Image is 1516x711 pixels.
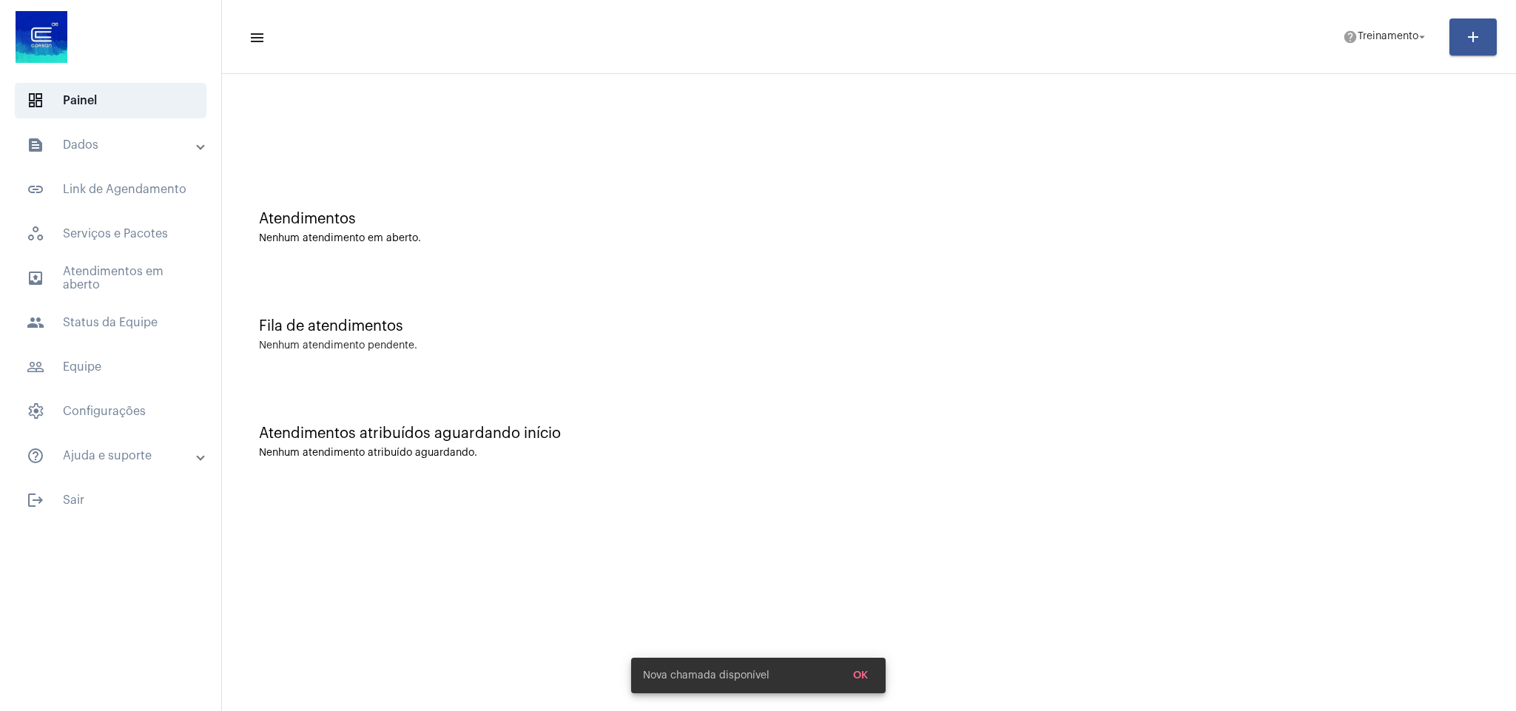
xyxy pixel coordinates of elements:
[27,314,44,331] mat-icon: sidenav icon
[1358,32,1418,42] span: Treinamento
[9,127,221,163] mat-expansion-panel-header: sidenav iconDados
[259,340,417,351] div: Nenhum atendimento pendente.
[259,233,1479,244] div: Nenhum atendimento em aberto.
[259,448,1479,459] div: Nenhum atendimento atribuído aguardando.
[15,172,206,207] span: Link de Agendamento
[27,181,44,198] mat-icon: sidenav icon
[15,394,206,429] span: Configurações
[27,447,44,465] mat-icon: sidenav icon
[12,7,71,67] img: d4669ae0-8c07-2337-4f67-34b0df7f5ae4.jpeg
[27,402,44,420] span: sidenav icon
[15,216,206,252] span: Serviços e Pacotes
[15,349,206,385] span: Equipe
[27,491,44,509] mat-icon: sidenav icon
[27,447,198,465] mat-panel-title: Ajuda e suporte
[1415,30,1429,44] mat-icon: arrow_drop_down
[259,318,1479,334] div: Fila de atendimentos
[27,225,44,243] span: sidenav icon
[27,358,44,376] mat-icon: sidenav icon
[259,425,1479,442] div: Atendimentos atribuídos aguardando início
[27,269,44,287] mat-icon: sidenav icon
[15,482,206,518] span: Sair
[27,92,44,109] span: sidenav icon
[27,136,198,154] mat-panel-title: Dados
[841,662,880,689] button: OK
[1334,22,1438,52] button: Treinamento
[1343,30,1358,44] mat-icon: help
[249,29,263,47] mat-icon: sidenav icon
[259,211,1479,227] div: Atendimentos
[9,438,221,474] mat-expansion-panel-header: sidenav iconAjuda e suporte
[15,83,206,118] span: Painel
[853,670,868,681] span: OK
[15,260,206,296] span: Atendimentos em aberto
[27,136,44,154] mat-icon: sidenav icon
[643,668,769,683] span: Nova chamada disponível
[15,305,206,340] span: Status da Equipe
[1464,28,1482,46] mat-icon: add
